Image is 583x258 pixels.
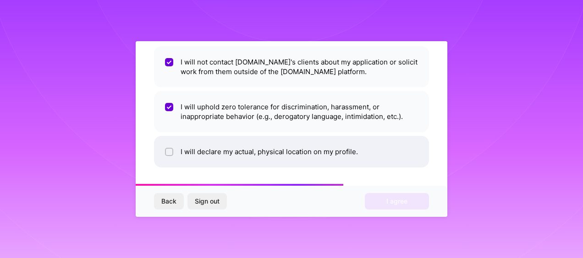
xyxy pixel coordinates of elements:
[187,193,227,210] button: Sign out
[154,136,429,167] li: I will declare my actual, physical location on my profile.
[154,46,429,87] li: I will not contact [DOMAIN_NAME]'s clients about my application or solicit work from them outside...
[195,197,220,206] span: Sign out
[161,197,176,206] span: Back
[154,193,184,210] button: Back
[154,91,429,132] li: I will uphold zero tolerance for discrimination, harassment, or inappropriate behavior (e.g., der...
